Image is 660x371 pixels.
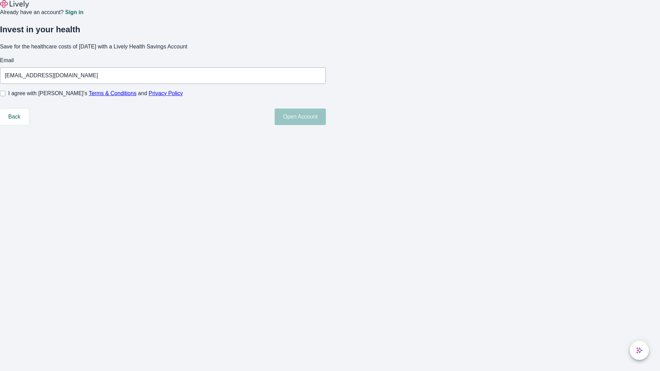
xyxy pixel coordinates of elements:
button: chat [630,341,649,360]
a: Terms & Conditions [89,90,136,96]
span: I agree with [PERSON_NAME]’s and [8,89,183,98]
a: Privacy Policy [149,90,183,96]
a: Sign in [65,10,83,15]
svg: Lively AI Assistant [636,347,643,354]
